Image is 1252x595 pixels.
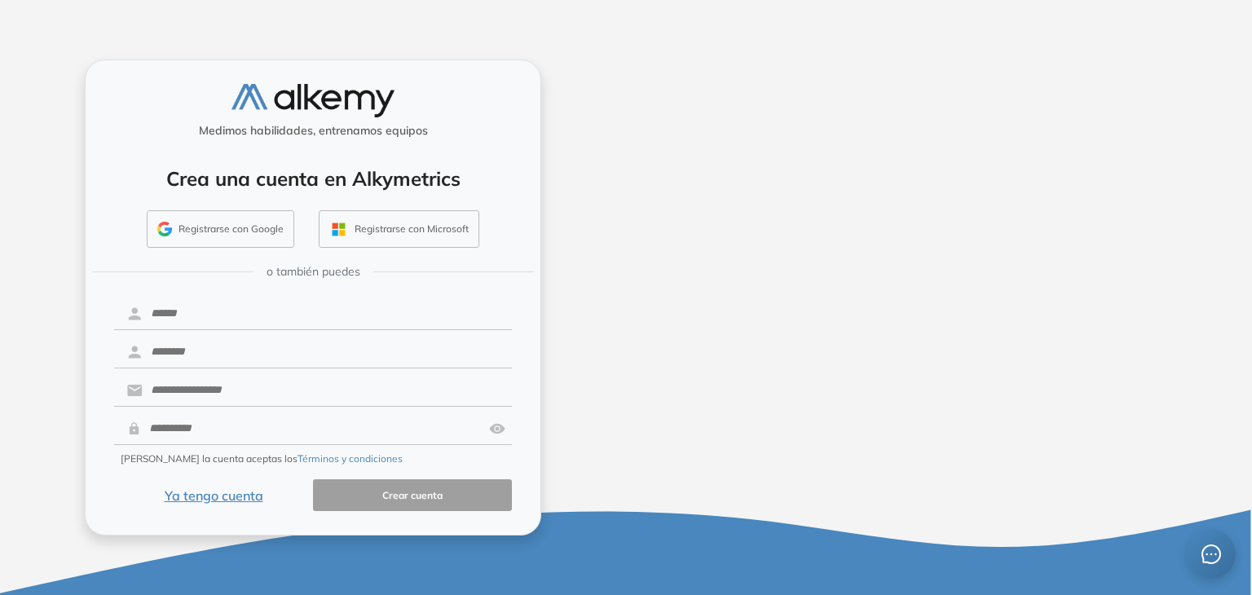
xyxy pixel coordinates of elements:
span: o también puedes [267,263,360,280]
img: GMAIL_ICON [157,222,172,236]
span: message [1201,544,1221,564]
img: asd [489,413,505,444]
button: Crear cuenta [313,479,512,511]
button: Registrarse con Microsoft [319,210,479,248]
h4: Crea una cuenta en Alkymetrics [107,167,519,191]
button: Términos y condiciones [298,452,403,466]
img: logo-alkemy [231,84,395,117]
button: Registrarse con Google [147,210,294,248]
button: Ya tengo cuenta [114,479,313,511]
h5: Medimos habilidades, entrenamos equipos [92,124,534,138]
span: [PERSON_NAME] la cuenta aceptas los [121,452,403,466]
img: OUTLOOK_ICON [329,220,348,239]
